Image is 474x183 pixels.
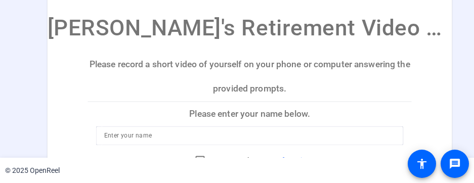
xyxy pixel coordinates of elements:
[88,52,412,101] p: Please record a short video of yourself on your phone or computer answering the provided prompts.
[255,157,309,165] a: Terms Of Service
[210,156,310,166] label: I agree to the
[449,158,461,170] mat-icon: message
[5,165,60,176] div: © 2025 OpenReel
[104,130,396,142] input: Enter your name
[416,158,428,170] mat-icon: accessibility
[88,102,412,126] p: Please enter your name below.
[48,11,452,44] p: [PERSON_NAME]'s Retirement Video Submissions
